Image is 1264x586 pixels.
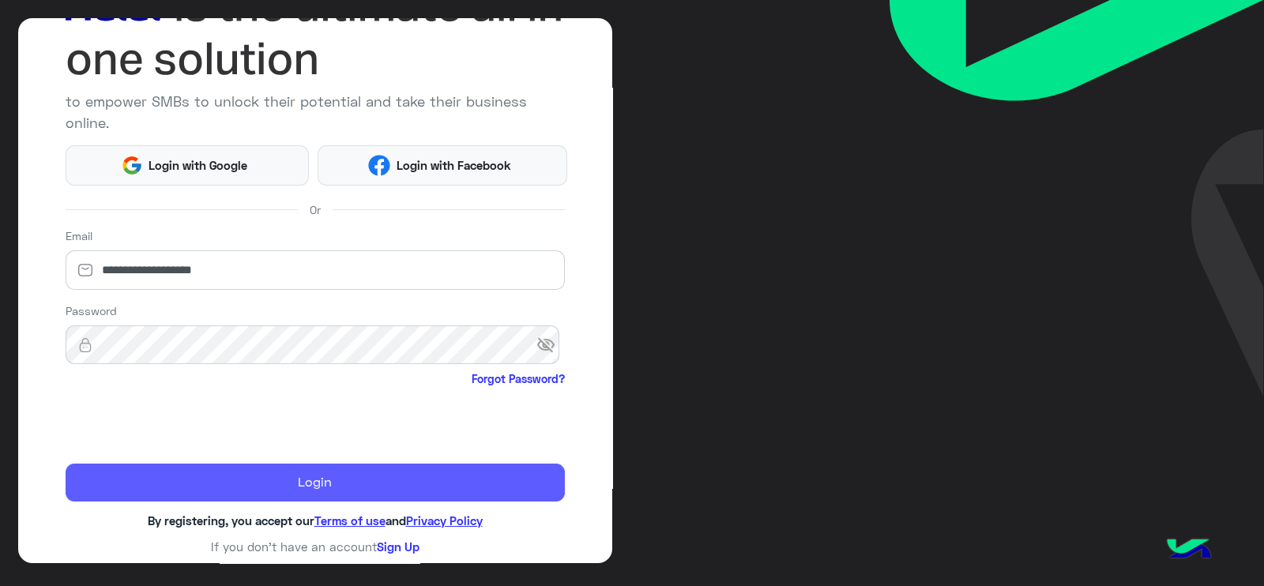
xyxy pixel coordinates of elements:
span: and [386,513,406,528]
a: Forgot Password? [472,370,565,387]
label: Email [66,227,92,244]
button: Login [66,464,565,501]
img: Facebook [368,155,390,177]
label: Password [66,302,117,319]
iframe: reCAPTCHA [66,390,306,452]
span: By registering, you accept our [148,513,314,528]
span: Login with Facebook [390,156,517,175]
button: Login with Facebook [318,145,567,186]
span: Login with Google [143,156,254,175]
span: Or [310,201,321,218]
img: Google [121,155,143,177]
button: Login with Google [66,145,310,186]
h6: If you don’t have an account [66,539,565,554]
span: visibility_off [536,331,565,359]
a: Sign Up [377,539,419,554]
p: to empower SMBs to unlock their potential and take their business online. [66,91,565,133]
img: lock [66,337,105,353]
img: email [66,262,105,278]
a: Terms of use [314,513,386,528]
a: Privacy Policy [406,513,483,528]
img: hulul-logo.png [1161,523,1217,578]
